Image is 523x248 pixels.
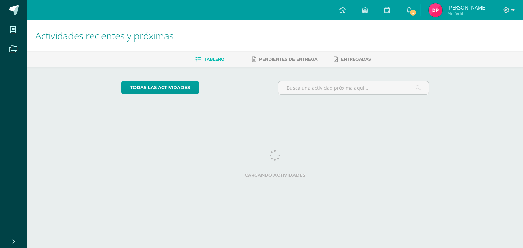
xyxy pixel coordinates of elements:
[447,10,487,16] span: Mi Perfil
[341,57,371,62] span: Entregadas
[204,57,224,62] span: Tablero
[259,57,317,62] span: Pendientes de entrega
[35,29,174,42] span: Actividades recientes y próximas
[121,173,429,178] label: Cargando actividades
[429,3,442,17] img: 59f2ec22ffdda252c69cec5c330313cb.png
[409,9,417,16] span: 3
[195,54,224,65] a: Tablero
[278,81,429,94] input: Busca una actividad próxima aquí...
[334,54,371,65] a: Entregadas
[447,4,487,11] span: [PERSON_NAME]
[121,81,199,94] a: todas las Actividades
[252,54,317,65] a: Pendientes de entrega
